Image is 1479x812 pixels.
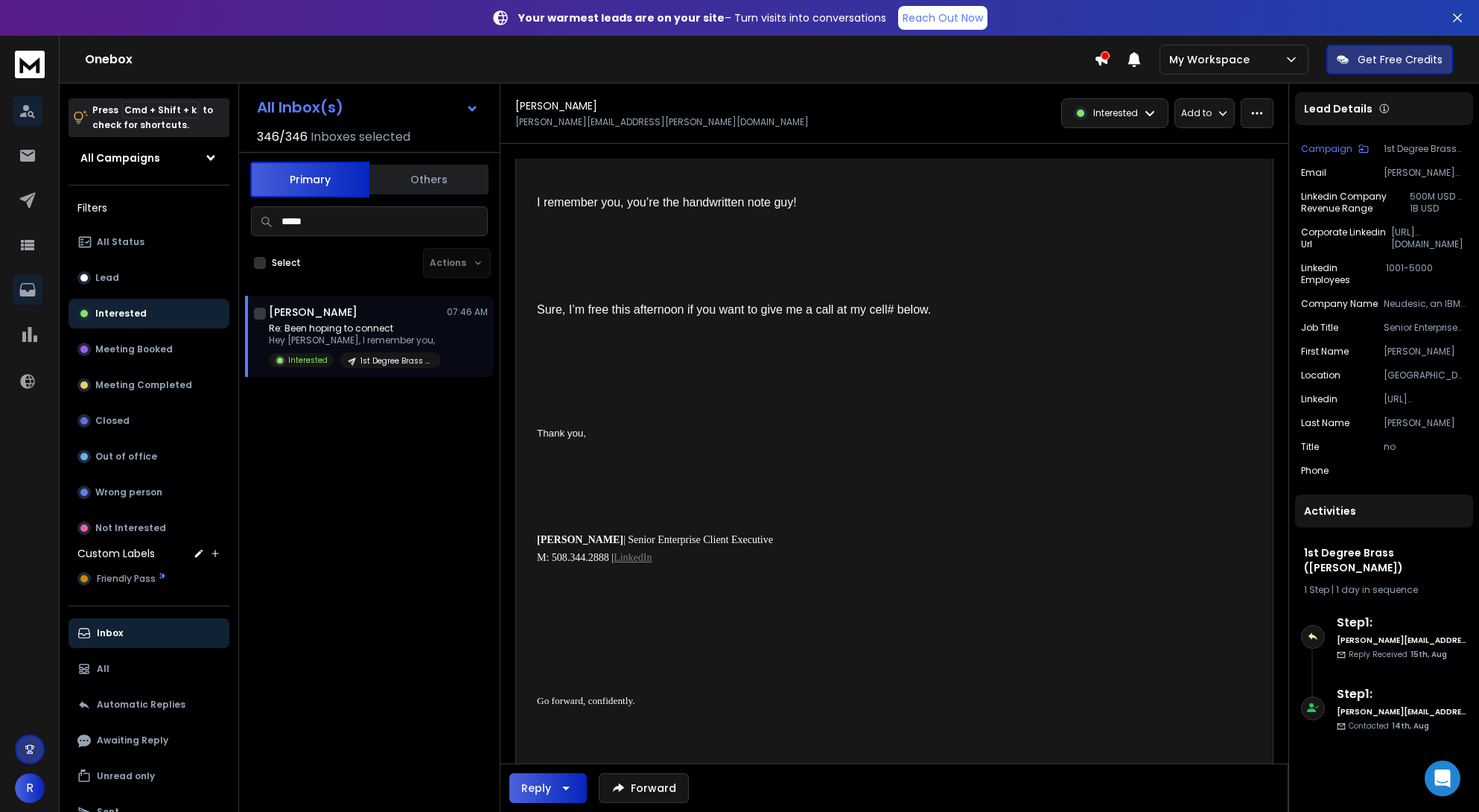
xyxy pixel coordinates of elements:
span: Friendly Pass [97,573,156,585]
span: 15th, Aug [1410,649,1447,660]
p: 1001-5000 [1386,262,1467,286]
span: 1 day in sequence [1336,583,1418,596]
p: Get Free Credits [1358,52,1443,67]
div: Reply [521,781,551,796]
button: Meeting Booked [69,334,229,364]
p: no [1384,441,1467,453]
h1: [PERSON_NAME] [515,98,597,113]
span: 14th, Aug [1392,720,1429,732]
button: Closed [69,406,229,436]
h3: Custom Labels [77,546,155,561]
button: All [69,654,229,684]
span: 346 / 346 [257,128,308,146]
div: Thank you, [537,426,972,441]
p: [GEOGRAPHIC_DATA], [US_STATE], [GEOGRAPHIC_DATA] [1384,369,1467,381]
b: [PERSON_NAME] [537,534,623,545]
p: Lead [95,272,119,284]
button: Meeting Completed [69,370,229,400]
button: Forward [599,773,689,803]
p: Wrong person [95,486,162,498]
p: [URL][DOMAIN_NAME] [1391,226,1467,250]
button: Automatic Replies [69,690,229,720]
p: Email [1301,167,1326,179]
p: Out of office [95,451,157,463]
h1: All Campaigns [80,150,160,165]
p: corporate linkedin url [1301,226,1391,250]
h1: 1st Degree Brass ([PERSON_NAME]) [1304,545,1464,575]
p: Phone [1301,465,1329,477]
p: [PERSON_NAME][EMAIL_ADDRESS][PERSON_NAME][DOMAIN_NAME] [1384,167,1467,179]
h1: [PERSON_NAME] [269,305,357,320]
span: | Senior Enterprise Client Executive M: 508.344.2888 | [537,534,773,563]
button: Others [369,163,489,196]
p: location [1301,369,1340,381]
p: Inbox [97,627,123,639]
p: [PERSON_NAME] [1384,417,1467,429]
p: First Name [1301,346,1349,358]
button: Reply [509,773,587,803]
button: Inbox [69,618,229,648]
div: | [1304,584,1464,596]
p: Meeting Booked [95,343,173,355]
p: Last Name [1301,417,1349,429]
p: Unread only [97,770,155,782]
button: Not Interested [69,513,229,543]
button: Friendly Pass [69,564,229,594]
p: Reply Received [1349,649,1447,660]
p: – Turn visits into conversations [518,10,886,25]
p: Reach Out Now [903,10,983,25]
button: Primary [250,162,369,197]
p: Not Interested [95,522,166,534]
p: Interested [1093,107,1138,119]
p: Campaign [1301,143,1352,155]
button: Unread only [69,761,229,791]
p: Press to check for shortcuts. [92,103,213,133]
p: 500M USD - 1B USD [1410,191,1467,215]
p: linkedin [1301,393,1338,405]
h6: Step 1 : [1337,614,1467,632]
div: Sure, I’m free this afternoon if you want to give me a call at my cell# below. [537,301,972,319]
button: All Campaigns [69,143,229,173]
span: confidently. [588,695,634,706]
p: Meeting Completed [95,379,192,391]
p: All [97,663,109,675]
h6: Step 1 : [1337,685,1467,703]
p: title [1301,441,1319,453]
p: [PERSON_NAME][EMAIL_ADDRESS][PERSON_NAME][DOMAIN_NAME] [515,116,809,128]
p: Interested [288,355,328,366]
p: linkedin company revenue range [1301,191,1410,215]
p: Senior Enterprise Client Executive [1384,322,1467,334]
div: Activities [1295,495,1473,527]
div: I remember you, you’re the handwritten note guy! [537,194,972,212]
p: Contacted [1349,720,1429,732]
p: Awaiting Reply [97,735,168,746]
p: 07:46 AM [447,306,488,318]
p: [PERSON_NAME] [1384,346,1467,358]
p: Hey [PERSON_NAME], I remember you, [269,334,441,346]
button: Interested [69,299,229,329]
label: Select [272,257,301,269]
h3: Filters [69,197,229,218]
p: Lead Details [1304,101,1373,116]
span: 1 Step [1304,583,1329,596]
p: Company Name [1301,298,1378,310]
strong: Your warmest leads are on your site [518,10,725,25]
button: R [15,773,45,803]
button: All Inbox(s) [245,92,491,122]
div: Open Intercom Messenger [1425,761,1460,796]
p: 1st Degree Brass ([PERSON_NAME]) [360,355,432,367]
img: logo [15,51,45,78]
a: Reach Out Now [898,6,987,30]
h3: Inboxes selected [311,128,410,146]
p: Add to [1181,107,1212,119]
p: All Status [97,236,144,248]
p: job title [1301,322,1338,334]
p: [URL][DOMAIN_NAME][PERSON_NAME] [1384,393,1467,405]
p: Closed [95,415,130,427]
button: Lead [69,263,229,293]
p: Neudesic, an IBM Company [1384,298,1467,310]
button: Out of office [69,442,229,472]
